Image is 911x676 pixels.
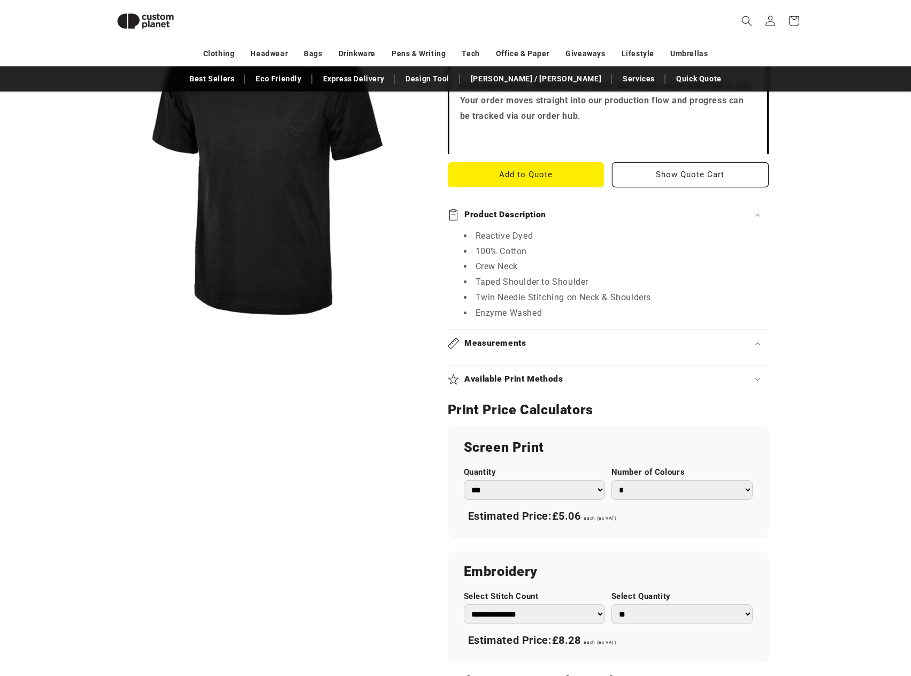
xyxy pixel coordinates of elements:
a: Office & Paper [496,44,549,63]
summary: Product Description [448,201,769,229]
a: Best Sellers [184,70,240,88]
label: Number of Colours [611,467,753,477]
summary: Available Print Methods [448,366,769,393]
li: Enzyme Washed [464,306,763,321]
iframe: Customer reviews powered by Trustpilot [460,133,756,143]
a: Bags [304,44,322,63]
li: Crew Neck [464,259,763,275]
li: Reactive Dyed [464,229,763,244]
div: Estimated Price: [464,629,753,652]
a: Drinkware [339,44,376,63]
h2: Measurements [464,338,526,349]
div: Estimated Price: [464,505,753,528]
summary: Measurements [448,330,769,357]
a: Design Tool [400,70,455,88]
li: Taped Shoulder to Shoulder [464,275,763,290]
h2: Screen Print [464,439,753,456]
summary: Search [735,9,759,33]
a: Umbrellas [670,44,708,63]
span: each (ex VAT) [584,640,616,645]
label: Quantity [464,467,605,477]
strong: Ordering is easy. Approve your quote and visual online then tap to pay. Your order moves straight... [460,80,754,121]
span: £5.06 [552,510,581,522]
media-gallery: Gallery Viewer [108,16,421,329]
h2: Available Print Methods [464,374,563,385]
a: Quick Quote [671,70,727,88]
a: Lifestyle [622,44,654,63]
button: Add to Quote [448,162,604,187]
li: Twin Needle Stitching on Neck & Shoulders [464,290,763,306]
a: Giveaways [565,44,605,63]
img: Custom Planet [108,4,183,38]
h2: Embroidery [464,563,753,580]
a: [PERSON_NAME] / [PERSON_NAME] [465,70,607,88]
a: Clothing [203,44,235,63]
a: Tech [462,44,479,63]
iframe: Chat Widget [732,560,911,676]
button: Show Quote Cart [612,162,769,187]
a: Pens & Writing [392,44,446,63]
a: Eco Friendly [250,70,307,88]
span: £8.28 [552,634,581,647]
a: Express Delivery [318,70,390,88]
label: Select Quantity [611,591,753,602]
h2: Print Price Calculators [448,401,769,419]
h2: Product Description [464,209,546,221]
li: 100% Cotton [464,244,763,260]
a: Services [617,70,660,88]
span: each (ex VAT) [584,515,616,521]
a: Headwear [250,44,288,63]
label: Select Stitch Count [464,591,605,602]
